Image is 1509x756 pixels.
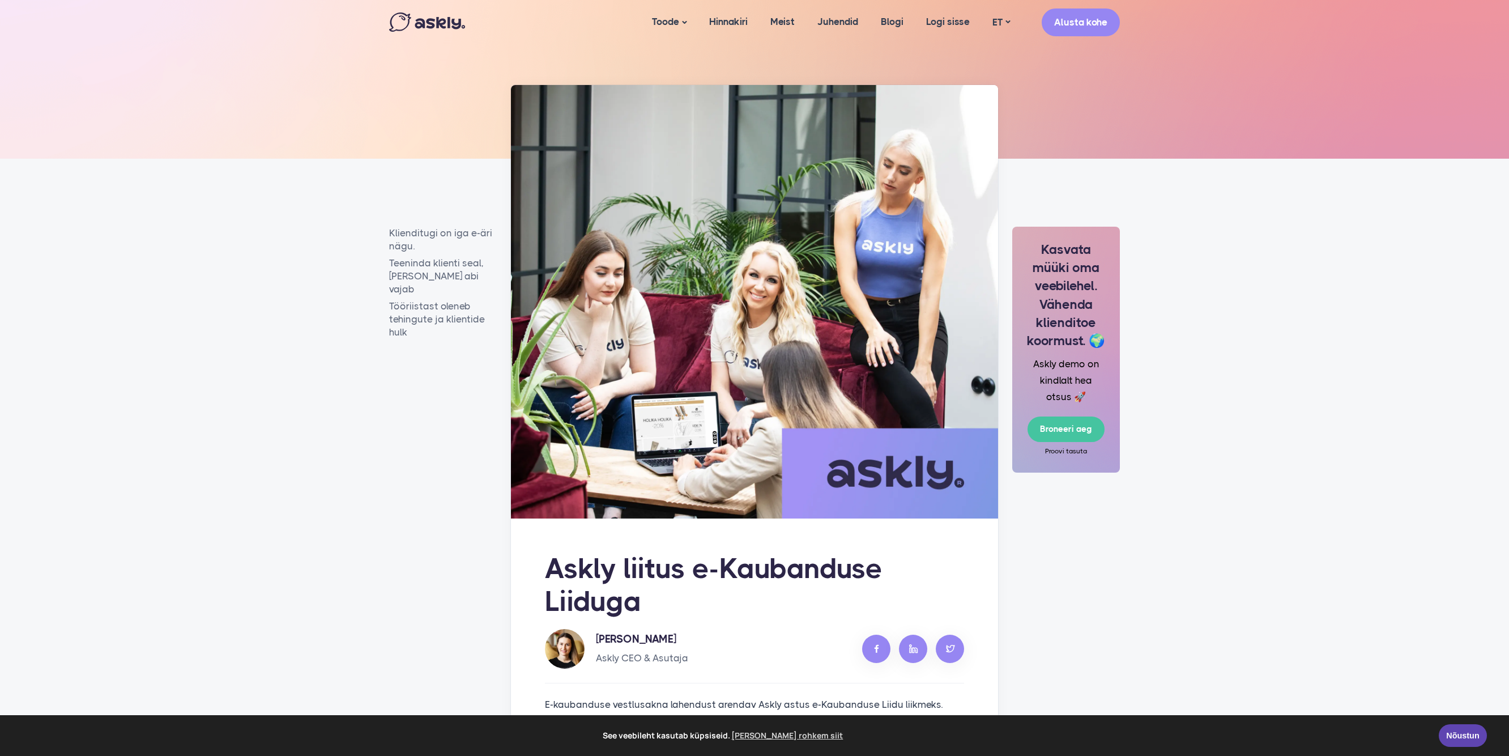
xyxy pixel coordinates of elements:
p: Askly CEO & Asutaja [596,650,688,666]
a: Tööriistast oleneb tehingute ja klientide hulk [389,300,497,339]
small: Proovi tasuta [1045,447,1087,455]
h1: Askly liitus e-Kaubanduse Liiduga [545,553,964,618]
a: Klienditugi on iga e-äri nägu. [389,227,497,253]
p: Askly demo on kindlalt hea otsus 🚀 [1026,356,1106,405]
a: Alusta kohe [1042,9,1120,36]
a: Nõustun [1439,724,1487,747]
a: Broneeri aeg [1028,417,1105,443]
a: Teeninda klienti seal, [PERSON_NAME] abi vajab [389,257,497,296]
img: Askly asutaja ja CEO Sandra Roosna. Fotograaf Maria Roosaare. [545,629,585,669]
h5: [PERSON_NAME] [596,631,688,648]
p: E-kaubanduse vestlusakna lahendust arendav Askly astus e-Kaubanduse Liidu liikmeks. Eesti E-kauba... [545,698,964,755]
a: ET [981,14,1021,31]
h3: Kasvata müüki oma veebilehel. Vähenda klienditoe koormust. 🌍 [1026,241,1106,350]
img: Askly liitus e-Kaubanduse Liiduga [511,85,998,519]
span: See veebileht kasutab küpsiseid. [16,727,1431,744]
img: Askly [389,12,465,32]
a: learn more about cookies [730,727,845,744]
